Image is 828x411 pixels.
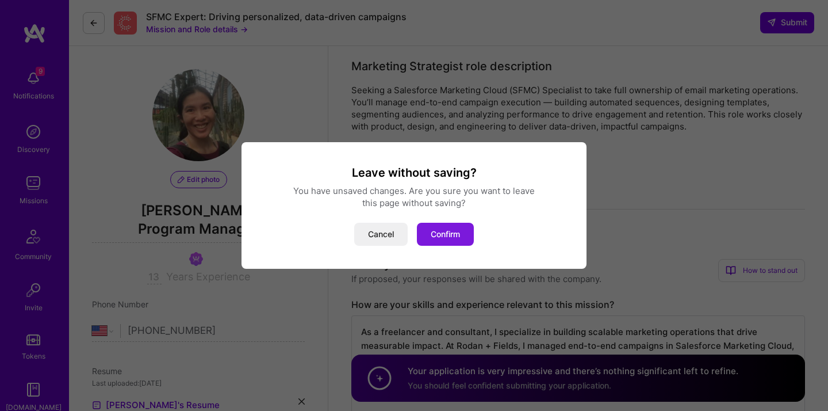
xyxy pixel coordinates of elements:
[255,197,573,209] div: this page without saving?
[417,223,474,246] button: Confirm
[255,165,573,180] h3: Leave without saving?
[255,185,573,197] div: You have unsaved changes. Are you sure you want to leave
[354,223,408,246] button: Cancel
[241,142,586,269] div: modal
